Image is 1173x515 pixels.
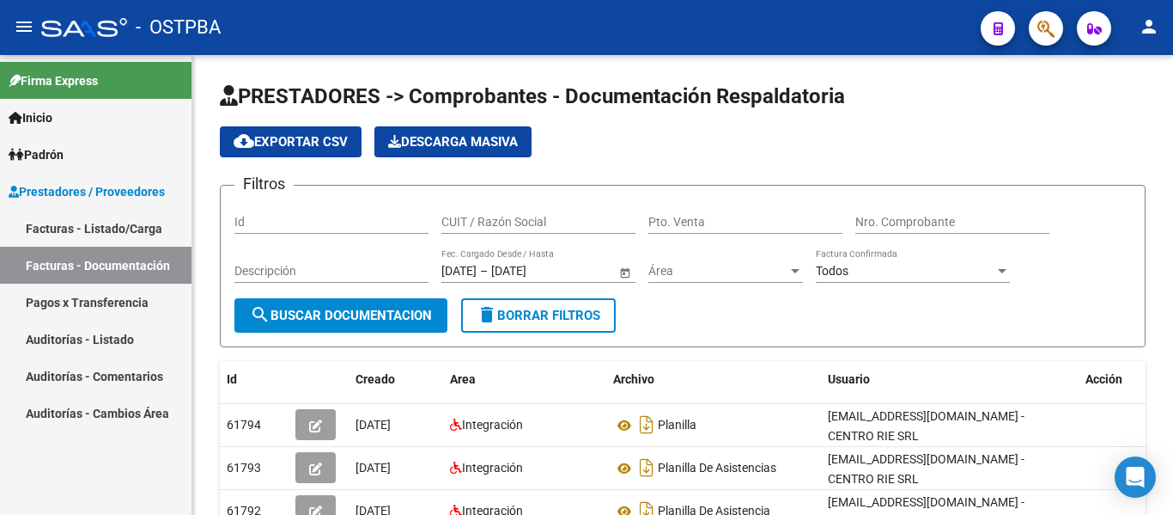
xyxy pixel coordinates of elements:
datatable-header-cell: Id [220,361,289,398]
span: [DATE] [356,461,391,475]
span: Acción [1085,372,1122,386]
span: Integración [462,418,523,432]
span: - OSTPBA [136,9,221,46]
datatable-header-cell: Archivo [606,361,821,398]
i: Descargar documento [635,411,658,438]
span: Id [227,372,237,386]
span: Buscar Documentacion [250,308,432,323]
button: Buscar Documentacion [234,298,447,333]
span: 61794 [227,418,261,432]
span: Area [450,372,476,386]
span: Planilla [658,419,696,432]
span: – [480,264,488,279]
button: Open calendar [616,263,634,281]
span: [EMAIL_ADDRESS][DOMAIN_NAME] - CENTRO RIE SRL [828,409,1024,443]
datatable-header-cell: Area [443,361,606,398]
button: Descarga Masiva [374,126,532,157]
span: Usuario [828,372,870,386]
span: Inicio [9,108,52,127]
span: Padrón [9,145,64,164]
mat-icon: delete [477,304,497,325]
input: Fecha inicio [441,264,477,279]
datatable-header-cell: Usuario [821,361,1079,398]
input: Fecha fin [491,264,575,279]
h3: Filtros [234,172,294,196]
i: Descargar documento [635,454,658,481]
span: [DATE] [356,418,391,432]
span: Archivo [613,372,654,386]
mat-icon: cloud_download [234,131,254,151]
span: Descarga Masiva [388,134,518,150]
mat-icon: search [250,304,270,325]
span: 61793 [227,461,261,475]
span: Creado [356,372,395,386]
span: Prestadores / Proveedores [9,182,165,201]
span: Exportar CSV [234,134,348,150]
datatable-header-cell: Acción [1079,361,1164,398]
span: Planilla De Asistencias [658,462,776,475]
app-download-masive: Descarga masiva de comprobantes (adjuntos) [374,126,532,157]
span: Firma Express [9,71,98,90]
span: Área [648,264,787,279]
div: Open Intercom Messenger [1115,457,1156,498]
span: Todos [816,264,848,278]
button: Exportar CSV [220,126,362,157]
mat-icon: person [1139,16,1159,37]
datatable-header-cell: Creado [349,361,443,398]
span: [EMAIL_ADDRESS][DOMAIN_NAME] - CENTRO RIE SRL [828,452,1024,486]
span: PRESTADORES -> Comprobantes - Documentación Respaldatoria [220,84,845,108]
span: Borrar Filtros [477,308,600,323]
span: Integración [462,461,523,475]
mat-icon: menu [14,16,34,37]
button: Borrar Filtros [461,298,616,333]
